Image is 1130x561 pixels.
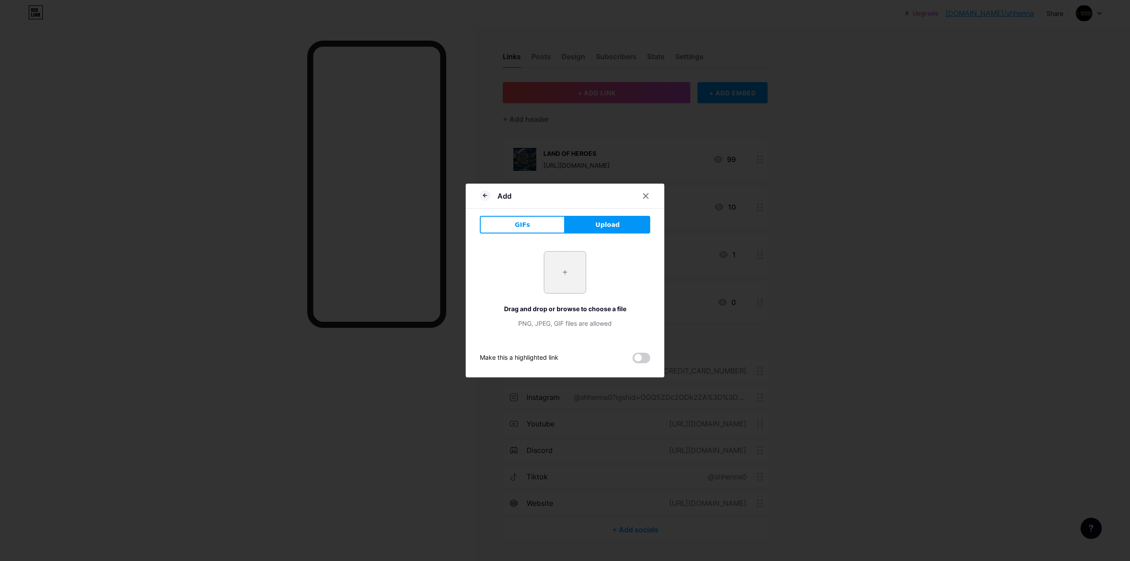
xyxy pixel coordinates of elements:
[480,304,650,313] div: Drag and drop or browse to choose a file
[565,216,650,233] button: Upload
[515,220,530,230] span: GIFs
[480,216,565,233] button: GIFs
[595,220,620,230] span: Upload
[497,191,512,201] div: Add
[480,353,558,363] div: Make this a highlighted link
[480,319,650,328] div: PNG, JPEG, GIF files are allowed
